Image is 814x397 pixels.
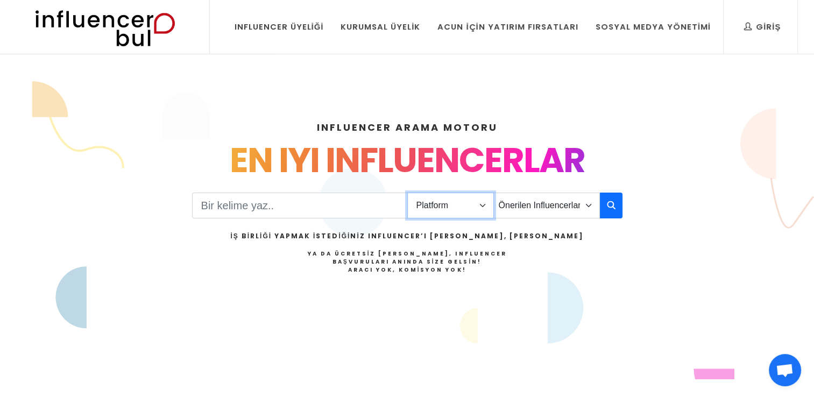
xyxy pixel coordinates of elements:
div: Açık sohbet [769,354,801,386]
div: Influencer Üyeliği [235,21,324,33]
div: Acun İçin Yatırım Fırsatları [437,21,578,33]
div: EN IYI INFLUENCERLAR [59,134,756,186]
h4: INFLUENCER ARAMA MOTORU [59,120,756,134]
h4: Ya da Ücretsiz [PERSON_NAME], Influencer Başvuruları Anında Size Gelsin! [230,250,583,274]
input: Search [192,193,408,218]
div: Sosyal Medya Yönetimi [596,21,711,33]
div: Giriş [744,21,781,33]
div: Kurumsal Üyelik [341,21,420,33]
h2: İş Birliği Yapmak İstediğiniz Influencer’ı [PERSON_NAME], [PERSON_NAME] [230,231,583,241]
strong: Aracı Yok, Komisyon Yok! [348,266,466,274]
